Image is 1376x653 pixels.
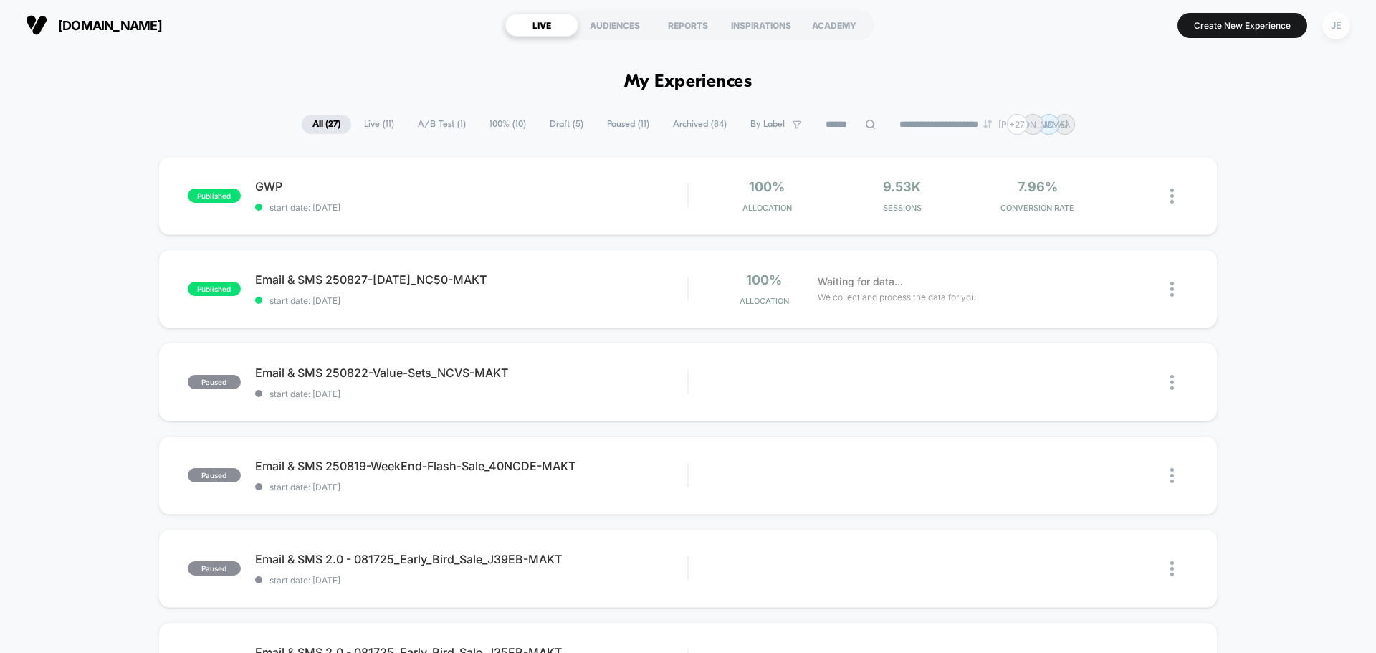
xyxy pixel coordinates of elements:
[1322,11,1350,39] div: JE
[1177,13,1307,38] button: Create New Experience
[1318,11,1354,40] button: JE
[742,203,792,213] span: Allocation
[255,295,687,306] span: start date: [DATE]
[505,14,578,37] div: LIVE
[188,468,241,482] span: paused
[255,202,687,213] span: start date: [DATE]
[1007,114,1028,135] div: + 27
[798,14,871,37] div: ACADEMY
[188,282,241,296] span: published
[750,119,785,130] span: By Label
[818,274,903,290] span: Waiting for data...
[255,272,687,287] span: Email & SMS 250827-[DATE]_NC50-MAKT
[740,296,789,306] span: Allocation
[1170,189,1174,204] img: close
[1170,375,1174,390] img: close
[302,115,351,134] span: All ( 27 )
[353,115,405,134] span: Live ( 11 )
[255,482,687,492] span: start date: [DATE]
[624,72,752,92] h1: My Experiences
[255,389,687,399] span: start date: [DATE]
[596,115,660,134] span: Paused ( 11 )
[58,18,162,33] span: [DOMAIN_NAME]
[746,272,782,287] span: 100%
[1170,468,1174,483] img: close
[188,375,241,389] span: paused
[983,120,992,128] img: end
[188,561,241,576] span: paused
[818,290,976,304] span: We collect and process the data for you
[255,575,687,586] span: start date: [DATE]
[188,189,241,203] span: published
[255,366,687,380] span: Email & SMS 250822-Value-Sets_NCVS-MAKT
[255,179,687,194] span: GWP
[21,14,166,37] button: [DOMAIN_NAME]
[725,14,798,37] div: INSPIRATIONS
[255,552,687,566] span: Email & SMS 2.0 - 081725_Early_Bird_Sale_J39EB-MAKT
[838,203,967,213] span: Sessions
[578,14,651,37] div: AUDIENCES
[1170,561,1174,576] img: close
[1170,282,1174,297] img: close
[883,179,921,194] span: 9.53k
[26,14,47,36] img: Visually logo
[651,14,725,37] div: REPORTS
[407,115,477,134] span: A/B Test ( 1 )
[1018,179,1058,194] span: 7.96%
[662,115,737,134] span: Archived ( 84 )
[998,119,1068,130] p: [PERSON_NAME]
[479,115,537,134] span: 100% ( 10 )
[255,459,687,473] span: Email & SMS 250819-WeekEnd-Flash-Sale_40NCDE-MAKT
[973,203,1102,213] span: CONVERSION RATE
[539,115,594,134] span: Draft ( 5 )
[749,179,785,194] span: 100%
